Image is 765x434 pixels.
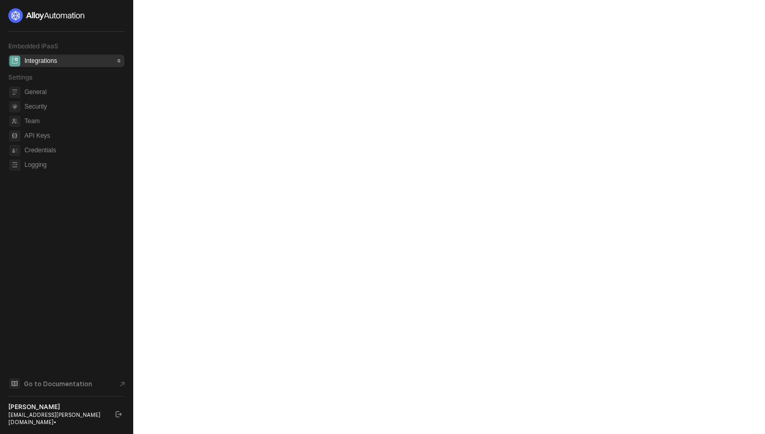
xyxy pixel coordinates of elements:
span: Credentials [24,144,122,156]
span: logout [116,411,122,417]
span: security [9,101,20,112]
span: General [24,86,122,98]
span: Team [24,115,122,127]
div: 0 [116,57,122,65]
span: general [9,87,20,98]
a: logo [8,8,124,23]
span: Go to Documentation [24,379,92,388]
span: api-key [9,130,20,141]
span: integrations [9,56,20,67]
span: Embedded iPaaS [8,42,58,50]
span: API Keys [24,129,122,142]
span: Security [24,100,122,113]
span: team [9,116,20,127]
div: Integrations [24,57,57,65]
span: logging [9,160,20,170]
img: logo [8,8,85,23]
span: Settings [8,73,32,81]
span: document-arrow [117,379,127,389]
span: documentation [9,378,20,389]
div: [EMAIL_ADDRESS][PERSON_NAME][DOMAIN_NAME] • [8,411,106,426]
div: [PERSON_NAME] [8,403,106,411]
span: credentials [9,145,20,156]
span: Logging [24,159,122,171]
a: Knowledge Base [8,377,125,390]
